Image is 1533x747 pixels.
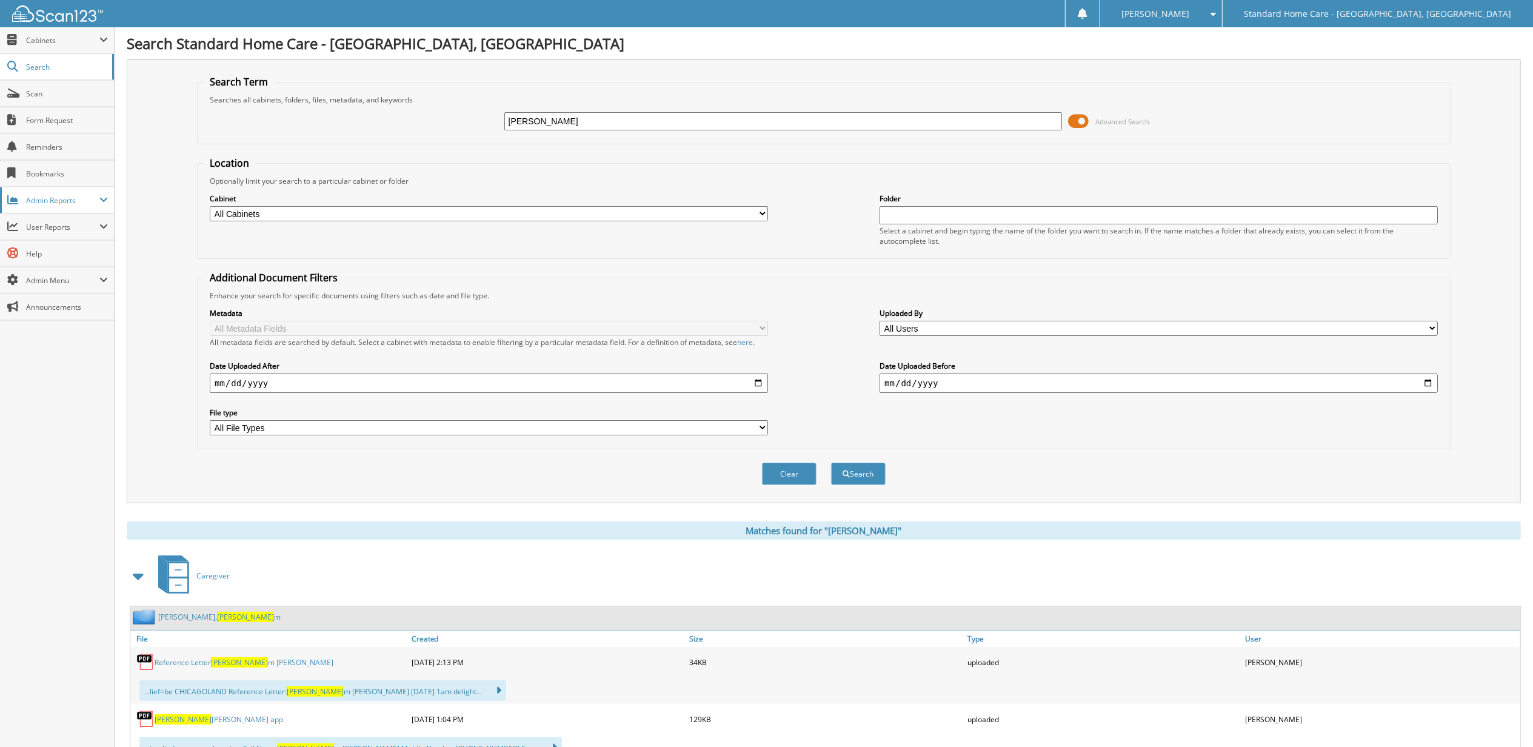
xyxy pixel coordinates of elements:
label: Uploaded By [880,308,1438,318]
span: Form Request [26,115,108,126]
a: Created [409,631,687,647]
a: [PERSON_NAME],[PERSON_NAME]m [158,612,281,622]
span: Standard Home Care - [GEOGRAPHIC_DATA], [GEOGRAPHIC_DATA] [1244,10,1512,18]
button: Search [831,463,886,485]
iframe: Chat Widget [1472,689,1533,747]
label: Cabinet [210,193,768,204]
span: Caregiver [196,571,230,581]
span: Bookmarks [26,169,108,179]
input: end [880,373,1438,393]
h1: Search Standard Home Care - [GEOGRAPHIC_DATA], [GEOGRAPHIC_DATA] [127,33,1521,53]
a: Type [964,631,1243,647]
span: Admin Reports [26,195,99,206]
input: start [210,373,768,393]
legend: Search Term [204,75,274,89]
label: Date Uploaded Before [880,361,1438,371]
span: [PERSON_NAME] [287,686,344,697]
div: ...lief=be CHICAGOLAND Reference Letter: m [PERSON_NAME] [DATE] 1am delight... [139,680,506,701]
legend: Additional Document Filters [204,271,344,284]
span: Cabinets [26,35,99,45]
div: [PERSON_NAME] [1242,707,1520,731]
img: PDF.png [136,710,155,728]
span: Announcements [26,302,108,312]
div: Optionally limit your search to a particular cabinet or folder [204,176,1444,186]
img: scan123-logo-white.svg [12,5,103,22]
img: folder2.png [133,609,158,625]
label: Folder [880,193,1438,204]
div: 34KB [686,650,964,674]
div: All metadata fields are searched by default. Select a cabinet with metadata to enable filtering b... [210,337,768,347]
div: [DATE] 1:04 PM [409,707,687,731]
a: Caregiver [151,552,230,600]
span: [PERSON_NAME] [1121,10,1189,18]
img: PDF.png [136,653,155,671]
div: [PERSON_NAME] [1242,650,1520,674]
span: Scan [26,89,108,99]
div: Searches all cabinets, folders, files, metadata, and keywords [204,95,1444,105]
span: User Reports [26,222,99,232]
span: Admin Menu [26,275,99,286]
a: Reference Letter[PERSON_NAME]m [PERSON_NAME] [155,657,333,668]
span: Help [26,249,108,259]
div: Select a cabinet and begin typing the name of the folder you want to search in. If the name match... [880,226,1438,246]
a: Size [686,631,964,647]
a: File [130,631,409,647]
div: Matches found for "[PERSON_NAME]" [127,521,1521,540]
a: [PERSON_NAME][PERSON_NAME] app [155,714,283,725]
a: User [1242,631,1520,647]
div: Enhance your search for specific documents using filters such as date and file type. [204,290,1444,301]
label: Metadata [210,308,768,318]
legend: Location [204,156,255,170]
button: Clear [762,463,817,485]
span: Reminders [26,142,108,152]
label: File type [210,407,768,418]
div: uploaded [964,650,1243,674]
span: Advanced Search [1095,117,1149,126]
span: Search [26,62,106,72]
label: Date Uploaded After [210,361,768,371]
span: [PERSON_NAME] [155,714,212,725]
div: uploaded [964,707,1243,731]
span: [PERSON_NAME] [217,612,274,622]
div: 129KB [686,707,964,731]
div: [DATE] 2:13 PM [409,650,687,674]
a: here [737,337,753,347]
span: [PERSON_NAME] [211,657,268,668]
